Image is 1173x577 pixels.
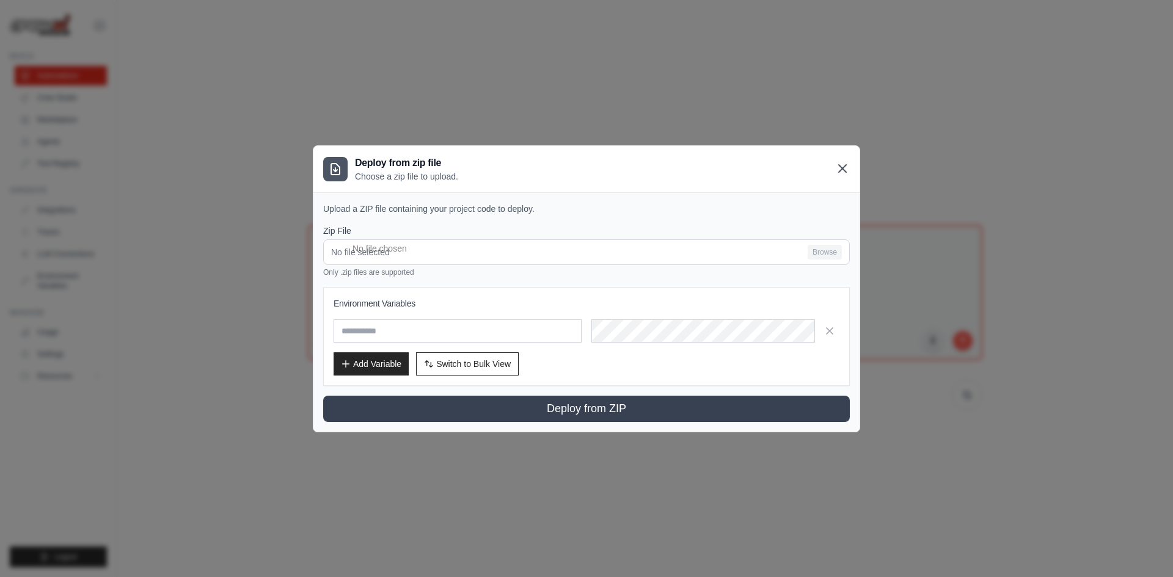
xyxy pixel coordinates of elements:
h3: Deploy from zip file [355,156,458,170]
h3: Environment Variables [334,297,839,310]
label: Zip File [323,225,850,237]
p: Upload a ZIP file containing your project code to deploy. [323,203,850,215]
button: Deploy from ZIP [323,396,850,422]
p: Choose a zip file to upload. [355,170,458,183]
span: Switch to Bulk View [436,358,511,370]
button: Add Variable [334,352,409,376]
p: Only .zip files are supported [323,267,850,277]
button: Switch to Bulk View [416,352,519,376]
input: No file selected Browse [323,239,850,265]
